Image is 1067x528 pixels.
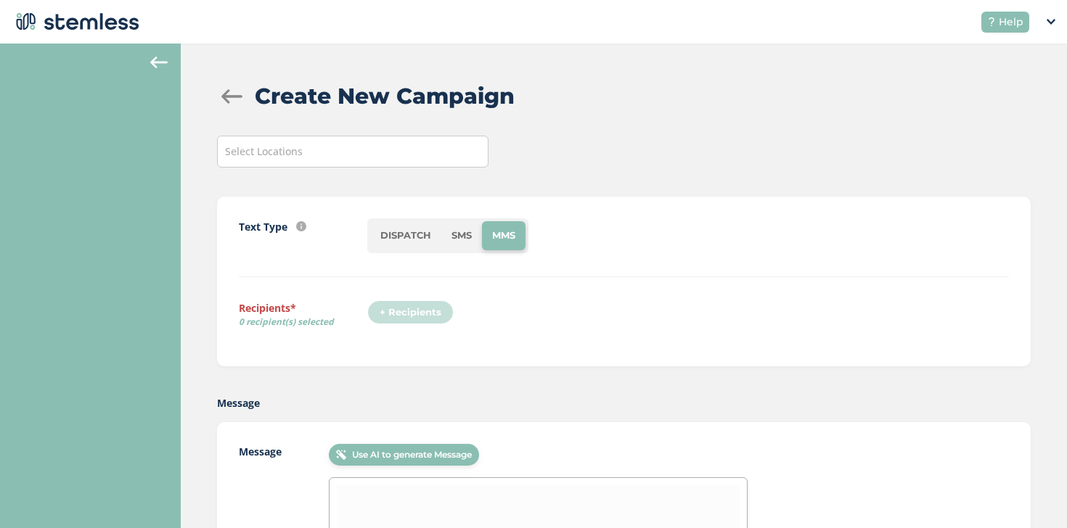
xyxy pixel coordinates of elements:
[150,57,168,68] img: icon-arrow-back-accent-c549486e.svg
[999,15,1023,30] span: Help
[1047,19,1055,25] img: icon_down-arrow-small-66adaf34.svg
[987,17,996,26] img: icon-help-white-03924b79.svg
[994,458,1067,528] iframe: Chat Widget
[296,221,306,231] img: icon-info-236977d2.svg
[217,395,260,411] label: Message
[239,219,287,234] label: Text Type
[370,221,441,250] li: DISPATCH
[441,221,482,250] li: SMS
[225,144,303,158] span: Select Locations
[255,80,515,112] h2: Create New Campaign
[329,444,479,466] button: Use AI to generate Message
[239,300,367,334] label: Recipients*
[482,221,526,250] li: MMS
[12,7,139,36] img: logo-dark-0685b13c.svg
[352,448,472,461] span: Use AI to generate Message
[239,315,367,329] span: 0 recipient(s) selected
